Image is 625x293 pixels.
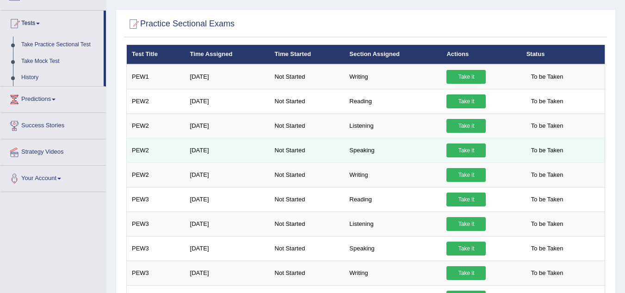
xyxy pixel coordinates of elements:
span: To be Taken [526,70,568,84]
a: Take it [446,94,486,108]
td: PEW3 [127,212,185,236]
a: Success Stories [0,113,106,136]
a: Your Account [0,166,106,189]
td: Not Started [270,236,345,261]
td: PEW3 [127,187,185,212]
a: History [17,69,104,86]
td: Listening [344,212,441,236]
span: To be Taken [526,242,568,256]
td: [DATE] [185,212,270,236]
td: Not Started [270,89,345,113]
h2: Practice Sectional Exams [126,17,235,31]
td: Not Started [270,212,345,236]
td: [DATE] [185,113,270,138]
span: To be Taken [526,168,568,182]
td: [DATE] [185,89,270,113]
th: Time Started [270,45,345,64]
a: Take it [446,266,486,280]
th: Time Assigned [185,45,270,64]
span: To be Taken [526,143,568,157]
td: Not Started [270,64,345,89]
a: Take it [446,217,486,231]
td: PEW2 [127,138,185,162]
td: Writing [344,261,441,285]
td: [DATE] [185,187,270,212]
td: Speaking [344,236,441,261]
a: Take it [446,119,486,133]
td: PEW3 [127,236,185,261]
span: To be Taken [526,119,568,133]
a: Strategy Videos [0,139,106,162]
span: To be Taken [526,266,568,280]
a: Take Practice Sectional Test [17,37,104,53]
td: PEW2 [127,89,185,113]
td: PEW2 [127,162,185,187]
td: PEW2 [127,113,185,138]
a: Take it [446,168,486,182]
a: Take it [446,143,486,157]
a: Predictions [0,87,106,110]
a: Take Mock Test [17,53,104,70]
span: To be Taken [526,193,568,206]
span: To be Taken [526,94,568,108]
td: Speaking [344,138,441,162]
td: Not Started [270,113,345,138]
td: Writing [344,64,441,89]
td: Not Started [270,261,345,285]
td: PEW1 [127,64,185,89]
td: Listening [344,113,441,138]
td: Reading [344,89,441,113]
th: Status [521,45,605,64]
th: Section Assigned [344,45,441,64]
span: To be Taken [526,217,568,231]
a: Take it [446,193,486,206]
td: Not Started [270,162,345,187]
td: [DATE] [185,162,270,187]
td: Reading [344,187,441,212]
a: Take it [446,242,486,256]
td: [DATE] [185,64,270,89]
td: Writing [344,162,441,187]
a: Take it [446,70,486,84]
th: Test Title [127,45,185,64]
td: PEW3 [127,261,185,285]
td: Not Started [270,138,345,162]
td: Not Started [270,187,345,212]
a: Tests [0,11,104,34]
th: Actions [441,45,521,64]
td: [DATE] [185,261,270,285]
td: [DATE] [185,236,270,261]
td: [DATE] [185,138,270,162]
